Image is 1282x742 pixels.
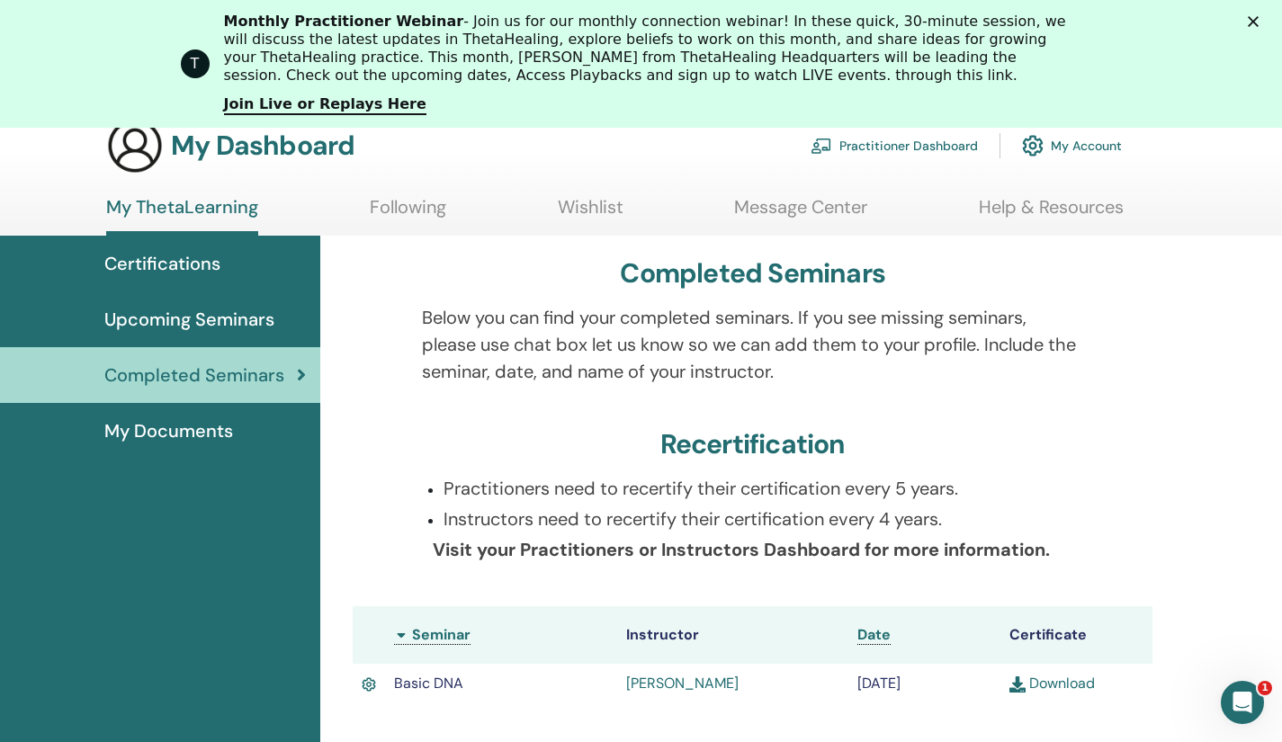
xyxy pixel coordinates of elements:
[857,625,891,644] span: Date
[848,664,1000,703] td: [DATE]
[224,13,464,30] b: Monthly Practitioner Webinar
[106,117,164,174] img: generic-user-icon.jpg
[224,95,426,115] a: Join Live or Replays Here
[1000,606,1152,664] th: Certificate
[1248,16,1266,27] div: 关闭
[433,538,1050,561] b: Visit your Practitioners or Instructors Dashboard for more information.
[104,306,274,333] span: Upcoming Seminars
[362,675,376,694] img: Active Certificate
[106,196,258,236] a: My ThetaLearning
[620,257,885,290] h3: Completed Seminars
[626,674,739,693] a: [PERSON_NAME]
[1258,681,1272,695] span: 1
[1221,681,1264,724] iframe: Intercom live chat
[394,674,463,693] span: Basic DNA
[224,13,1073,85] div: - Join us for our monthly connection webinar! In these quick, 30-minute session, we will discuss ...
[1009,674,1095,693] a: Download
[617,606,849,664] th: Instructor
[558,196,623,231] a: Wishlist
[1022,130,1044,161] img: cog.svg
[660,428,846,460] h3: Recertification
[811,126,978,165] a: Practitioner Dashboard
[1022,126,1122,165] a: My Account
[1009,676,1026,693] img: download.svg
[104,250,220,277] span: Certifications
[104,417,233,444] span: My Documents
[811,138,832,154] img: chalkboard-teacher.svg
[171,130,354,162] h3: My Dashboard
[181,49,210,78] div: Profile image for ThetaHealing
[444,505,1084,532] p: Instructors need to recertify their certification every 4 years.
[444,475,1084,502] p: Practitioners need to recertify their certification every 5 years.
[734,196,867,231] a: Message Center
[370,196,446,231] a: Following
[422,304,1084,385] p: Below you can find your completed seminars. If you see missing seminars, please use chat box let ...
[979,196,1124,231] a: Help & Resources
[857,625,891,645] a: Date
[104,362,284,389] span: Completed Seminars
